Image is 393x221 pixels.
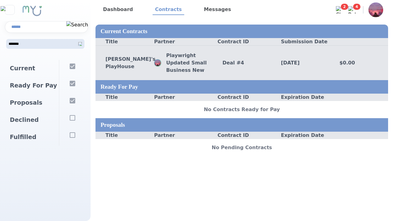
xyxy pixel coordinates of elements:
[271,132,330,139] div: Expiration Date
[271,59,330,67] div: [DATE]
[5,77,59,94] div: Ready For Pay
[212,38,271,45] div: Contract ID
[95,132,154,139] div: Title
[329,59,388,67] div: $0.00
[154,38,213,45] div: Partner
[95,101,388,118] div: No Contracts Ready for Pay
[5,60,59,77] div: Current
[341,4,348,10] span: 2
[95,25,388,38] div: Current Contracts
[5,111,59,129] div: Declined
[1,6,19,14] img: Close sidebar
[353,4,360,10] span: 4
[95,80,388,94] div: Ready For Pay
[153,5,184,15] a: Contracts
[212,132,271,139] div: Contract ID
[95,38,154,45] div: Title
[95,118,388,132] div: Proposals
[154,132,213,139] div: Partner
[154,94,213,101] div: Partner
[5,94,59,111] div: Proposals
[271,94,330,101] div: Expiration Date
[271,38,330,45] div: Submission Date
[95,139,388,156] div: No Pending Contracts
[336,6,343,14] img: Chat
[95,56,154,70] div: [PERSON_NAME]'s PlayHouse
[212,94,271,101] div: Contract ID
[201,5,233,15] a: Messages
[95,94,154,101] div: Title
[5,129,59,146] div: Fulfilled
[155,60,161,66] img: Profile
[348,6,356,14] img: Bell
[161,52,212,74] p: Playwright Updated Small Business New
[100,5,135,15] a: Dashboard
[212,59,271,67] div: Deal # 4
[368,2,383,17] img: Profile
